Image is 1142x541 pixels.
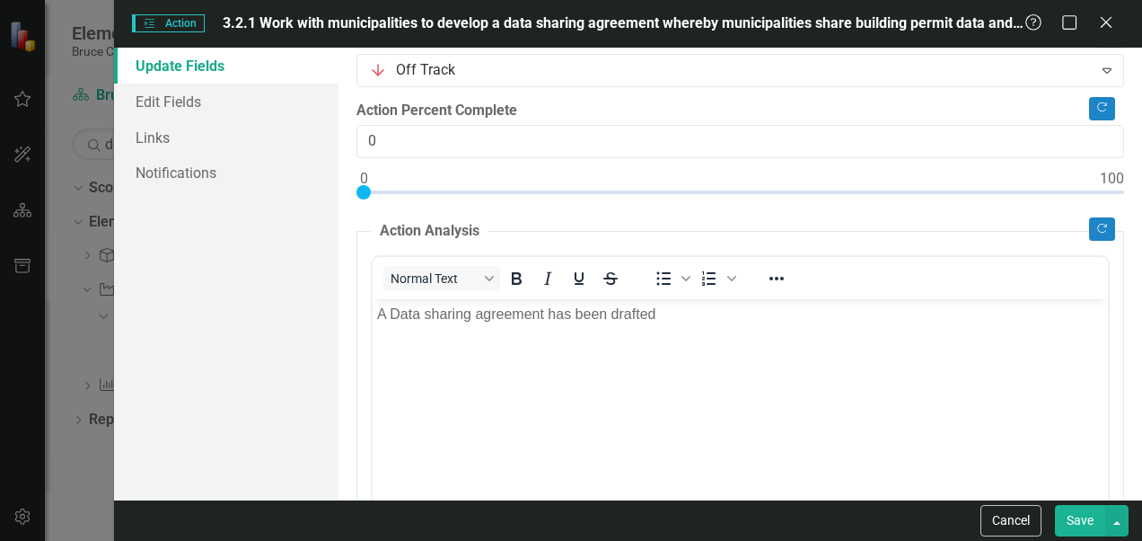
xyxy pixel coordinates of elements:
div: Numbered list [694,266,739,291]
span: Action [132,14,204,32]
button: Bold [501,266,531,291]
span: Normal Text [391,271,479,286]
label: Action Percent Complete [356,101,1124,121]
button: Strikethrough [595,266,626,291]
button: Save [1055,505,1105,537]
a: Notifications [114,155,338,191]
a: Update Fields [114,48,338,84]
a: Links [114,120,338,155]
legend: Action Analysis [371,221,488,242]
button: Cancel [980,505,1041,537]
a: Edit Fields [114,84,338,120]
button: Italic [532,266,563,291]
button: Underline [564,266,594,291]
button: Reveal or hide additional toolbar items [761,266,792,291]
button: Block Normal Text [383,266,500,291]
div: Bullet list [648,266,693,291]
